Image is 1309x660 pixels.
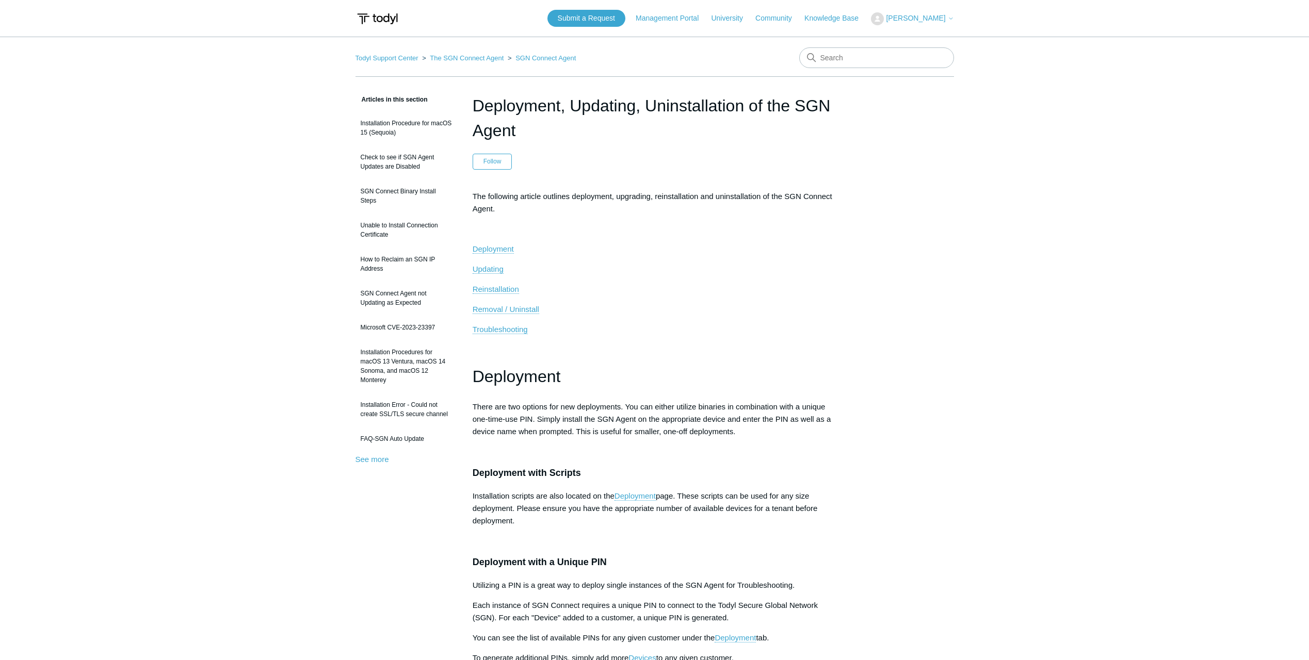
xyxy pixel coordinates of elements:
a: Management Portal [636,13,709,24]
a: Installation Procedures for macOS 13 Ventura, macOS 14 Sonoma, and macOS 12 Monterey [355,342,457,390]
a: SGN Connect Agent [515,54,576,62]
span: Deployment [473,367,561,386]
a: Troubleshooting [473,325,528,334]
a: SGN Connect Agent not Updating as Expected [355,284,457,312]
span: Articles in this section [355,96,428,103]
span: Deployment with Scripts [473,468,581,478]
span: [PERSON_NAME] [886,14,945,22]
input: Search [799,47,954,68]
a: How to Reclaim an SGN IP Address [355,250,457,278]
a: SGN Connect Binary Install Steps [355,181,457,210]
a: Submit a Request [547,10,625,27]
span: page. These scripts can be used for any size deployment. Please ensure you have the appropriate n... [473,491,818,525]
span: You can see the list of available PINs for any given customer under the [473,633,715,642]
a: Deployment [615,491,656,501]
a: Deployment [473,244,514,254]
a: Knowledge Base [804,13,869,24]
img: Todyl Support Center Help Center home page [355,9,399,28]
a: Microsoft CVE-2023-23397 [355,318,457,337]
span: Installation scripts are also located on the [473,491,615,500]
li: The SGN Connect Agent [420,54,506,62]
a: Unable to Install Connection Certificate [355,216,457,244]
span: Updating [473,265,504,273]
a: Installation Error - Could not create SSL/TLS secure channel [355,395,457,424]
a: FAQ-SGN Auto Update [355,429,457,449]
a: University [711,13,753,24]
a: The SGN Connect Agent [430,54,504,62]
a: Installation Procedure for macOS 15 (Sequoia) [355,113,457,142]
a: Check to see if SGN Agent Updates are Disabled [355,147,457,176]
span: There are two options for new deployments. You can either utilize binaries in combination with a ... [473,402,831,436]
li: SGN Connect Agent [506,54,576,62]
span: The following article outlines deployment, upgrading, reinstallation and uninstallation of the SG... [473,192,832,213]
span: Utilizing a PIN is a great way to deploy single instances of the SGN Agent for Troubleshooting. [473,581,795,589]
span: Each instance of SGN Connect requires a unique PIN to connect to the Todyl Secure Global Network ... [473,601,818,622]
a: Reinstallation [473,285,519,294]
a: Deployment [715,633,756,642]
a: Community [755,13,802,24]
span: Deployment [473,244,514,253]
h1: Deployment, Updating, Uninstallation of the SGN Agent [473,93,837,143]
span: Deployment with a Unique PIN [473,557,607,567]
li: Todyl Support Center [355,54,421,62]
button: [PERSON_NAME] [871,12,954,25]
a: Removal / Uninstall [473,305,539,314]
a: Updating [473,265,504,274]
a: Todyl Support Center [355,54,418,62]
a: See more [355,455,389,464]
span: Reinstallation [473,285,519,293]
span: tab. [756,633,769,642]
button: Follow Article [473,154,512,169]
